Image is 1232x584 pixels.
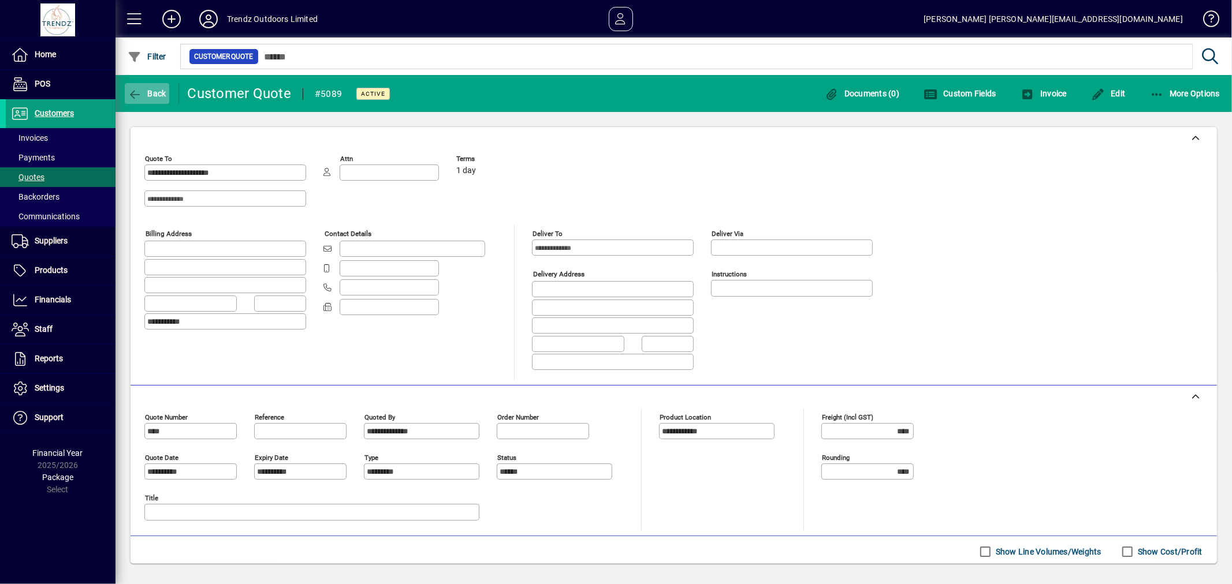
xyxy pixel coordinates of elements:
[1150,89,1220,98] span: More Options
[35,108,74,118] span: Customers
[1018,83,1070,104] button: Invoice
[993,546,1101,557] label: Show Line Volumes/Weights
[821,83,902,104] button: Documents (0)
[456,166,476,175] span: 1 day
[35,413,64,422] span: Support
[128,89,166,98] span: Back
[822,453,850,461] mat-label: Rounding
[924,10,1183,28] div: [PERSON_NAME] [PERSON_NAME][EMAIL_ADDRESS][DOMAIN_NAME]
[35,354,63,363] span: Reports
[6,70,116,99] a: POS
[145,413,188,421] mat-label: Quote number
[712,230,743,238] mat-label: Deliver via
[190,9,227,29] button: Profile
[6,315,116,344] a: Staff
[188,84,292,103] div: Customer Quote
[1021,89,1067,98] span: Invoice
[35,324,53,334] span: Staff
[6,286,116,315] a: Financials
[1091,89,1126,98] span: Edit
[128,52,166,61] span: Filter
[364,453,378,461] mat-label: Type
[6,345,116,373] a: Reports
[35,79,50,88] span: POS
[194,51,254,62] span: Customer Quote
[340,155,353,163] mat-label: Attn
[6,256,116,285] a: Products
[145,493,158,501] mat-label: Title
[6,207,116,226] a: Communications
[125,46,169,67] button: Filter
[1136,546,1203,557] label: Show Cost/Profit
[6,128,116,148] a: Invoices
[824,89,899,98] span: Documents (0)
[12,173,44,182] span: Quotes
[533,230,563,238] mat-label: Deliver To
[227,10,318,28] div: Trendz Outdoors Limited
[361,90,385,98] span: Active
[153,9,190,29] button: Add
[42,473,73,482] span: Package
[35,236,68,245] span: Suppliers
[35,50,56,59] span: Home
[497,453,516,461] mat-label: Status
[822,413,873,421] mat-label: Freight (incl GST)
[12,133,48,143] span: Invoices
[921,83,999,104] button: Custom Fields
[497,413,539,421] mat-label: Order number
[6,187,116,207] a: Backorders
[6,227,116,256] a: Suppliers
[1194,2,1218,40] a: Knowledge Base
[456,155,526,163] span: Terms
[1147,83,1223,104] button: More Options
[12,212,80,221] span: Communications
[255,413,284,421] mat-label: Reference
[6,40,116,69] a: Home
[6,403,116,432] a: Support
[6,374,116,403] a: Settings
[35,383,64,392] span: Settings
[712,270,747,278] mat-label: Instructions
[33,448,83,458] span: Financial Year
[145,155,172,163] mat-label: Quote To
[660,413,711,421] mat-label: Product location
[12,192,59,201] span: Backorders
[924,89,996,98] span: Custom Fields
[125,83,169,104] button: Back
[116,83,179,104] app-page-header-button: Back
[35,265,68,275] span: Products
[145,453,178,461] mat-label: Quote date
[35,295,71,304] span: Financials
[364,413,395,421] mat-label: Quoted by
[6,167,116,187] a: Quotes
[1088,83,1129,104] button: Edit
[6,148,116,167] a: Payments
[255,453,288,461] mat-label: Expiry date
[12,153,55,162] span: Payments
[315,85,342,103] div: #5089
